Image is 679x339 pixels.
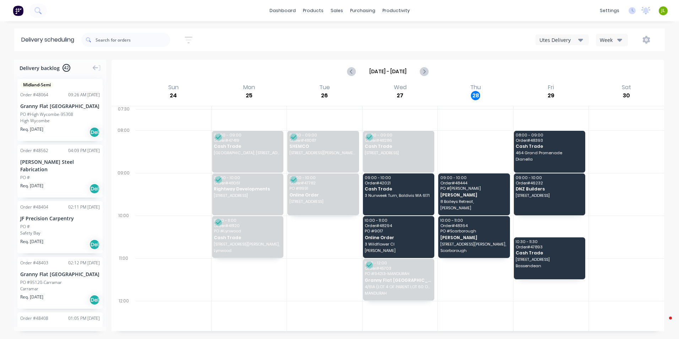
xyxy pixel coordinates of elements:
span: [STREET_ADDRESS][PERSON_NAME], [214,242,281,246]
span: [STREET_ADDRESS] [516,193,582,198]
span: 09:00 - 10:00 [289,176,356,180]
span: PO # Lynwood [214,229,281,233]
div: productivity [379,5,413,16]
span: Order # 48087 [289,138,356,142]
span: [STREET_ADDRESS] [516,257,582,262]
div: Safety Bay [20,230,100,236]
span: Cash Trade [214,144,281,149]
div: 30 [622,91,631,100]
span: 464 Grand Promenade [516,151,582,155]
span: 11:00 - 12:00 [365,261,431,265]
div: 25 [244,91,254,100]
span: 09:00 - 10:00 [214,176,281,180]
span: 08:00 - 09:00 [214,133,281,137]
span: [STREET_ADDRESS] [365,151,431,155]
span: PO # Scarborough [440,229,507,233]
span: [STREET_ADDRESS][PERSON_NAME], [440,242,507,246]
span: Online Order [289,193,356,197]
span: Req. [DATE] [20,183,43,189]
span: 10:00 - 11:00 [214,218,281,222]
span: Dianella [516,157,582,161]
span: 08:00 - 09:00 [365,133,431,137]
div: Thu [468,84,483,91]
button: Week [596,34,628,46]
div: Wed [392,84,409,91]
span: Order # 48120 [214,224,281,228]
div: JF Precision Carpentry [20,215,100,222]
span: Order # 46232 [516,181,582,185]
span: Rightway Developments [214,187,281,191]
span: Granny Flat [GEOGRAPHIC_DATA] [365,278,431,282]
span: DNZ Builders [516,187,582,191]
div: sales [327,5,347,16]
div: Granny Flat [GEOGRAPHIC_DATA] [20,270,100,278]
div: 27 [396,91,405,100]
span: Scarborough [440,248,507,253]
div: Delivery scheduling [14,28,81,51]
span: Req. [DATE] [20,126,43,133]
a: dashboard [266,5,299,16]
div: 10:00 [112,211,136,254]
div: PO # [20,174,30,181]
div: 11:00 [112,254,136,297]
span: [GEOGRAPHIC_DATA], [STREET_ADDRESS] [214,151,281,155]
div: Week [600,36,620,44]
span: Order # 48364 [440,224,507,228]
div: Carramar [20,286,100,292]
div: 08:00 [112,126,136,169]
span: Online Order [365,235,431,240]
div: PO # [20,224,30,230]
div: 24 [169,91,178,100]
div: Del [89,127,100,138]
span: 09:00 - 10:00 [440,176,507,180]
span: 09:00 - 10:00 [516,176,582,180]
span: 10:00 - 11:00 [365,218,431,222]
span: Req. [DATE] [20,294,43,300]
span: Order # 48286 [365,138,431,142]
div: 02:12 PM [DATE] [68,260,100,266]
span: 08:00 - 09:00 [516,133,582,137]
div: Del [89,239,100,250]
div: Order # 48404 [20,204,48,210]
img: Factory [13,5,23,16]
span: [PERSON_NAME] [440,206,507,210]
div: Order # 48064 [20,92,48,98]
div: Fri [546,84,556,91]
span: PO # 9017 [365,229,431,233]
span: Order # 45703 [365,266,431,270]
span: 42 [63,64,70,72]
input: Search for orders [96,33,170,47]
span: Order # 48393 [516,138,582,142]
div: 26 [320,91,329,100]
span: Cash Trade [516,144,582,149]
div: 07:30 [112,105,136,126]
span: [PERSON_NAME] [365,248,431,253]
div: 01:05 PM [DATE] [68,315,100,322]
span: [STREET_ADDRESS][PERSON_NAME][PERSON_NAME] [289,151,356,155]
span: 09:00 - 10:00 [365,176,431,180]
div: PO #95120-Carramar [20,279,62,286]
div: Del [89,295,100,305]
span: [STREET_ADDRESS] [289,199,356,204]
span: JL [661,7,665,14]
span: PO # 8991 [289,186,356,190]
span: 3 Wildflower Cl [365,242,431,246]
span: Midland-Semi [20,82,54,88]
div: Sun [166,84,181,91]
div: Order # 48403 [20,260,48,266]
span: SHEMCO [289,144,356,149]
span: [PERSON_NAME] [440,193,507,197]
span: 3 Nunweek Turn, Baldivis WA 6171 [365,193,431,198]
div: PO #High Wycombe-95308 [20,111,73,118]
span: Cash Trade [214,235,281,240]
span: Lynwood [214,248,281,253]
div: 29 [547,91,556,100]
span: Order # 48444 [440,181,507,185]
div: [PERSON_NAME] Steel Fabrication [20,158,100,173]
span: Order # 48061 [214,181,281,185]
div: 09:26 AM [DATE] [68,92,100,98]
span: PO # 94213-MANDURAH [365,271,431,276]
span: Order # 42021 [365,181,431,185]
span: Order # 47419 [214,138,281,142]
div: purchasing [347,5,379,16]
